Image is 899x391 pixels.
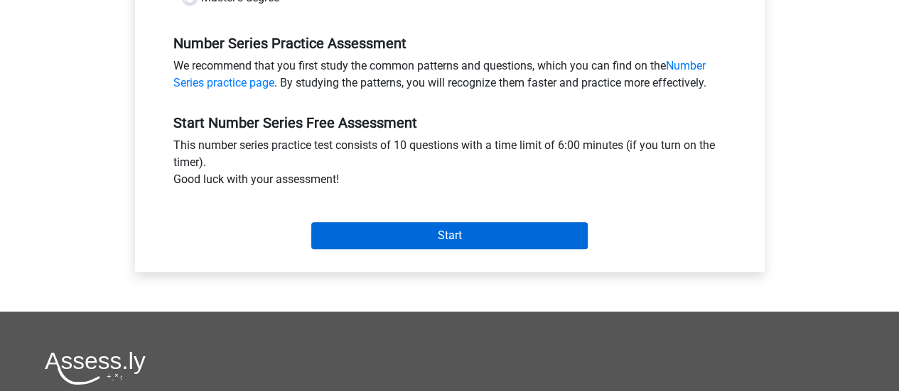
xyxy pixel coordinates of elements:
h5: Number Series Practice Assessment [173,35,726,52]
img: Assessly logo [45,351,146,385]
a: Number Series practice page [173,59,706,89]
div: We recommend that you first study the common patterns and questions, which you can find on the . ... [163,57,737,97]
div: This number series practice test consists of 10 questions with a time limit of 6:00 minutes (if y... [163,137,737,194]
h5: Start Number Series Free Assessment [173,114,726,131]
input: Start [311,222,588,249]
